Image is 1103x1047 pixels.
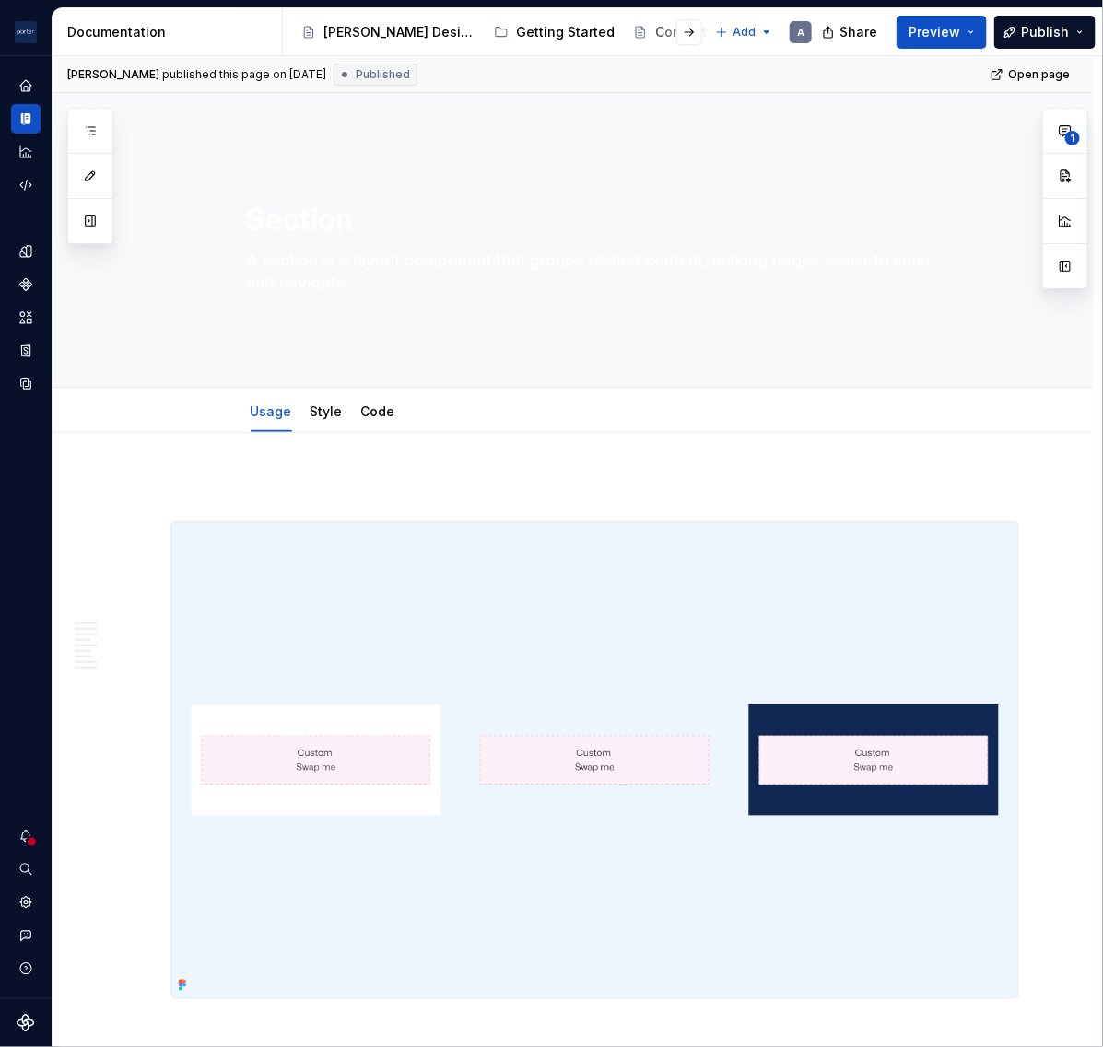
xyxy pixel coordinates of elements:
button: Publish [994,16,1096,49]
a: Code automation [11,170,41,200]
div: A [797,25,804,40]
a: Home [11,71,41,100]
span: Publish [1021,23,1069,41]
a: [PERSON_NAME] Design [294,17,483,47]
a: Settings [11,888,41,917]
div: [PERSON_NAME] Design [323,23,475,41]
button: Share [813,16,889,49]
a: Analytics [11,137,41,167]
div: Usage [243,391,299,430]
div: published this page on [DATE] [162,67,326,82]
a: Content [626,17,714,47]
div: Documentation [67,23,275,41]
span: Add [733,25,756,40]
a: Assets [11,303,41,332]
a: Usage [251,403,292,419]
span: Published [356,67,410,82]
a: Open page [985,62,1078,87]
div: Getting Started [516,23,615,41]
img: 90b0d180-7b34-4ddf-a8c8-648681a196fb.png [171,522,1018,998]
span: Open page [1008,67,1070,82]
div: Page tree [294,14,706,51]
button: Preview [897,16,987,49]
button: Add [710,19,779,45]
button: Search ⌘K [11,855,41,884]
a: Data sources [11,369,41,399]
div: Code [354,391,403,430]
button: Contact support [11,921,41,950]
a: Code [361,403,395,419]
img: f0306bc8-3074-41fb-b11c-7d2e8671d5eb.png [15,21,37,43]
a: Getting Started [487,17,622,47]
textarea: A section is a layout component that groups related content, making pages easier to scan and navi... [243,246,940,297]
a: Storybook stories [11,336,41,366]
a: Documentation [11,104,41,134]
span: Preview [909,23,960,41]
span: Share [839,23,877,41]
a: Components [11,270,41,299]
div: Style [303,391,350,430]
svg: Supernova Logo [17,1014,35,1032]
button: Notifications [11,821,41,851]
span: [PERSON_NAME] [67,67,159,82]
textarea: Section [243,198,940,242]
a: Style [311,403,343,419]
a: Design tokens [11,237,41,266]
